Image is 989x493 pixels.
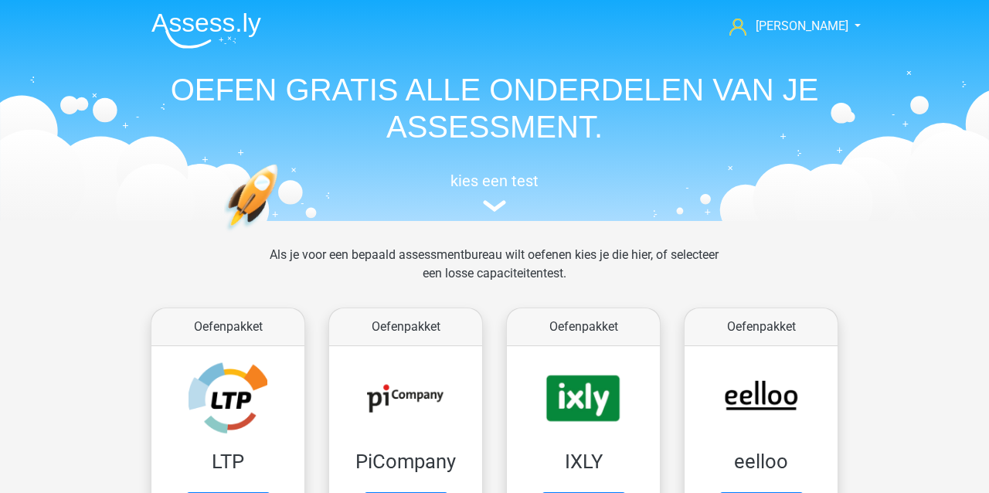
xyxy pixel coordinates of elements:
[756,19,848,33] span: [PERSON_NAME]
[257,246,731,301] div: Als je voor een bepaald assessmentbureau wilt oefenen kies je die hier, of selecteer een losse ca...
[151,12,261,49] img: Assessly
[483,200,506,212] img: assessment
[139,71,850,145] h1: OEFEN GRATIS ALLE ONDERDELEN VAN JE ASSESSMENT.
[224,164,338,304] img: oefenen
[723,17,850,36] a: [PERSON_NAME]
[139,172,850,212] a: kies een test
[139,172,850,190] h5: kies een test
